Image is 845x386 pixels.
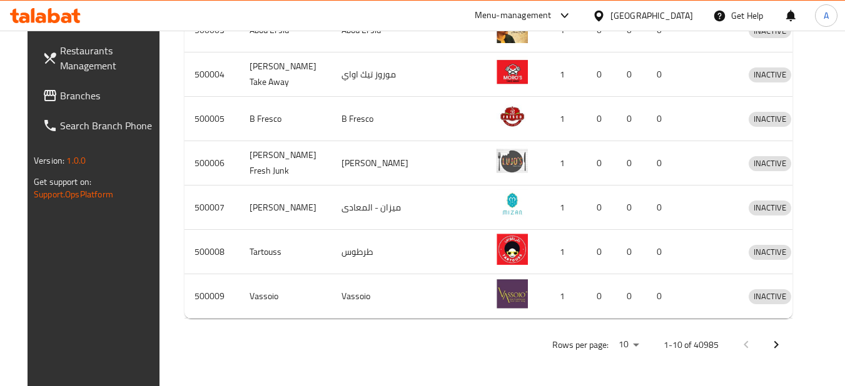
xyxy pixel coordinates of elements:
[749,67,791,82] span: INACTIVE
[331,97,423,141] td: B Fresco
[647,141,677,186] td: 0
[617,230,647,274] td: 0
[240,230,331,274] td: Tartouss
[647,186,677,230] td: 0
[240,52,331,97] td: [PERSON_NAME] Take Away
[749,200,791,215] span: INACTIVE
[587,97,617,141] td: 0
[543,52,587,97] td: 1
[664,337,719,353] p: 1-10 of 40985
[240,141,331,186] td: [PERSON_NAME] Fresh Junk
[240,186,331,230] td: [PERSON_NAME]
[60,118,159,133] span: Search Branch Phone
[497,189,528,220] img: Mizan - Maadi
[543,230,587,274] td: 1
[614,335,644,354] div: Rows per page:
[185,230,240,274] td: 500008
[497,278,528,309] img: Vassoio
[543,274,587,319] td: 1
[749,112,791,126] span: INACTIVE
[749,245,791,259] span: INACTIVE
[34,174,91,190] span: Get support on:
[543,141,587,186] td: 1
[749,112,791,127] div: INACTIVE
[497,145,528,176] img: Lujo's Fresh Junk
[749,289,791,304] div: INACTIVE
[240,274,331,319] td: Vassoio
[617,141,647,186] td: 0
[587,52,617,97] td: 0
[33,36,169,81] a: Restaurants Management
[617,186,647,230] td: 0
[33,111,169,141] a: Search Branch Phone
[647,52,677,97] td: 0
[331,52,423,97] td: موروز تيك اواي
[34,186,113,202] a: Support.OpsPlatform
[34,152,64,169] span: Version:
[331,274,423,319] td: Vassoio
[66,152,86,169] span: 1.0.0
[617,274,647,319] td: 0
[331,141,423,186] td: [PERSON_NAME]
[647,97,677,141] td: 0
[185,52,240,97] td: 500004
[185,97,240,141] td: 500005
[331,186,423,230] td: ميزان - المعادى
[617,97,647,141] td: 0
[647,230,677,274] td: 0
[552,337,609,353] p: Rows per page:
[497,101,528,132] img: B Fresco
[185,186,240,230] td: 500007
[60,88,159,103] span: Branches
[749,245,791,260] div: INACTIVE
[749,289,791,304] span: INACTIVE
[185,141,240,186] td: 500006
[497,56,528,87] img: Moro's Take Away
[331,230,423,274] td: طرطوس
[617,52,647,97] td: 0
[240,97,331,141] td: B Fresco
[610,9,693,22] div: [GEOGRAPHIC_DATA]
[824,9,829,22] span: A
[587,186,617,230] td: 0
[33,81,169,111] a: Branches
[185,274,240,319] td: 500009
[587,274,617,319] td: 0
[761,330,791,360] button: Next page
[497,234,528,265] img: Tartouss
[543,97,587,141] td: 1
[543,186,587,230] td: 1
[60,43,159,73] span: Restaurants Management
[587,141,617,186] td: 0
[587,230,617,274] td: 0
[749,200,791,215] div: INACTIVE
[647,274,677,319] td: 0
[749,67,791,82] div: INACTIVE
[749,156,791,171] span: INACTIVE
[475,8,552,23] div: Menu-management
